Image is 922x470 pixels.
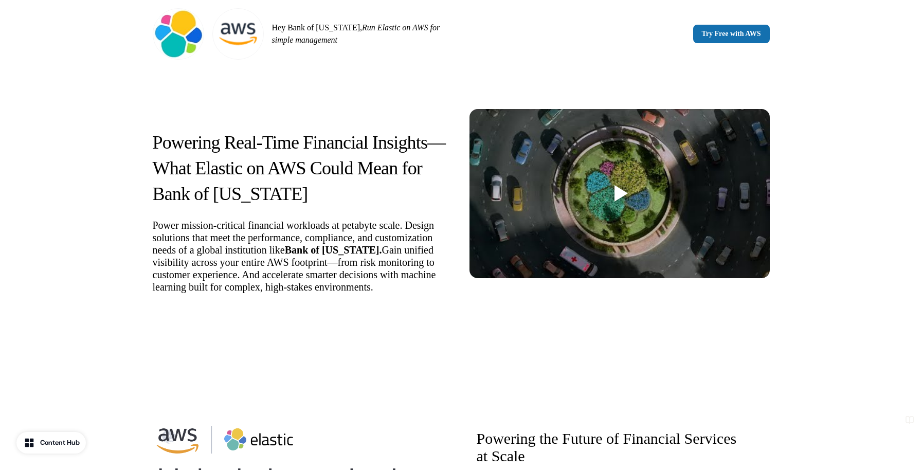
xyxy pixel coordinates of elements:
p: Power mission-critical financial workloads at petabyte scale. Design solutions that meet the perf... [153,219,453,293]
h2: Powering the Future of Financial Services at Scale [477,430,751,465]
strong: Bank of [US_STATE]. [285,244,382,256]
a: Try Free with AWS [693,25,770,43]
div: Content Hub [40,438,80,448]
button: Content Hub [16,432,86,454]
p: Hey Bank of [US_STATE], [272,22,457,46]
p: Powering Real-Time Financial Insights—What Elastic on AWS Could Mean for Bank of [US_STATE] [153,130,453,207]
